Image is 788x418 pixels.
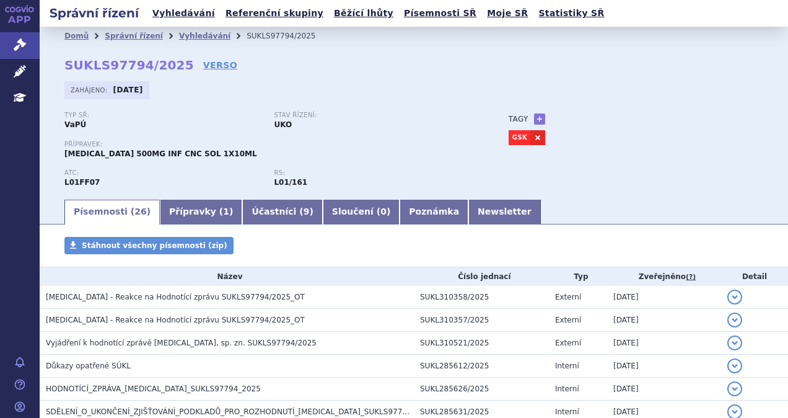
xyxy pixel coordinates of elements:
[40,267,414,286] th: Název
[64,169,261,177] p: ATC:
[46,339,317,347] span: Vyjádření k hodnotící zprávě JEMPERLI, sp. zn. SUKLS97794/2025
[535,5,608,22] a: Statistiky SŘ
[607,332,721,355] td: [DATE]
[71,85,110,95] span: Zahájeno:
[414,332,549,355] td: SUKL310521/2025
[323,200,400,225] a: Sloučení (0)
[555,385,579,393] span: Interní
[727,313,742,327] button: detail
[414,378,549,401] td: SUKL285626/2025
[64,32,89,40] a: Domů
[64,141,484,148] p: Přípravek:
[149,5,219,22] a: Vyhledávání
[686,273,696,282] abbr: (?)
[274,178,307,187] strong: dostarlimab
[64,58,194,73] strong: SUKLS97794/2025
[727,290,742,305] button: detail
[46,407,434,416] span: SDĚLENÍ_O_UKONČENÍ_ZJIŠŤOVÁNÍ_PODKLADŮ_PRO_ROZHODNUTÍ_JEMPERLI_SUKLS97794_2025
[247,27,331,45] li: SUKLS97794/2025
[223,207,229,216] span: 1
[46,385,261,393] span: HODNOTÍCÍ_ZPRÁVA_JEMPERLI_SUKLS97794_2025
[555,316,581,324] span: Externí
[274,169,471,177] p: RS:
[400,5,480,22] a: Písemnosti SŘ
[483,5,532,22] a: Moje SŘ
[46,316,305,324] span: Jemperli - Reakce na Hodnotící zprávu SUKLS97794/2025_OT
[727,358,742,373] button: detail
[607,355,721,378] td: [DATE]
[134,207,146,216] span: 26
[82,241,227,250] span: Stáhnout všechny písemnosti (zip)
[46,293,305,301] span: Jemperli - Reakce na Hodnotící zprávu SUKLS97794/2025_OT
[607,378,721,401] td: [DATE]
[509,130,530,145] a: GSK
[414,267,549,286] th: Číslo jednací
[64,120,86,129] strong: VaPÚ
[721,267,788,286] th: Detail
[64,178,100,187] strong: DOSTARLIMAB
[113,86,143,94] strong: [DATE]
[414,355,549,378] td: SUKL285612/2025
[555,407,579,416] span: Interní
[64,237,234,254] a: Stáhnout všechny písemnosti (zip)
[330,5,397,22] a: Běžící lhůty
[105,32,163,40] a: Správní řízení
[414,309,549,332] td: SUKL310357/2025
[179,32,230,40] a: Vyhledávání
[40,4,149,22] h2: Správní řízení
[555,339,581,347] span: Externí
[555,362,579,370] span: Interní
[607,286,721,309] td: [DATE]
[555,293,581,301] span: Externí
[607,267,721,286] th: Zveřejněno
[400,200,468,225] a: Poznámka
[727,336,742,350] button: detail
[242,200,322,225] a: Účastníci (9)
[380,207,387,216] span: 0
[64,149,257,158] span: [MEDICAL_DATA] 500MG INF CNC SOL 1X10ML
[304,207,310,216] span: 9
[46,362,131,370] span: Důkazy opatřené SÚKL
[607,309,721,332] td: [DATE]
[64,112,261,119] p: Typ SŘ:
[160,200,242,225] a: Přípravky (1)
[509,112,528,127] h3: Tagy
[534,113,545,125] a: +
[549,267,607,286] th: Typ
[203,59,237,71] a: VERSO
[727,381,742,396] button: detail
[274,120,292,129] strong: UKO
[64,200,160,225] a: Písemnosti (26)
[414,286,549,309] td: SUKL310358/2025
[222,5,327,22] a: Referenční skupiny
[274,112,471,119] p: Stav řízení:
[468,200,541,225] a: Newsletter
